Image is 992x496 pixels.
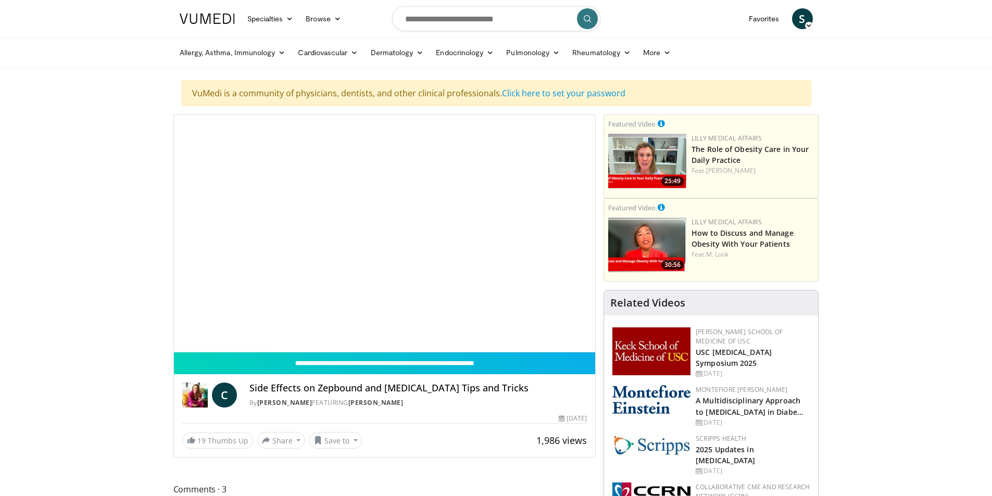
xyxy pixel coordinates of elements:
a: Favorites [743,8,786,29]
video-js: Video Player [174,115,596,352]
a: [PERSON_NAME] [706,166,756,175]
span: 1,986 views [536,434,587,447]
a: Endocrinology [430,42,500,63]
img: e1208b6b-349f-4914-9dd7-f97803bdbf1d.png.150x105_q85_crop-smart_upscale.png [608,134,686,188]
button: Save to [309,432,362,449]
img: VuMedi Logo [180,14,235,24]
a: S [792,8,813,29]
a: 25:49 [608,134,686,188]
img: 7b941f1f-d101-407a-8bfa-07bd47db01ba.png.150x105_q85_autocrop_double_scale_upscale_version-0.2.jpg [612,327,690,375]
div: Feat. [692,166,814,175]
a: More [637,42,677,63]
a: [PERSON_NAME] [348,398,404,407]
span: 30:56 [661,260,684,270]
a: 30:56 [608,218,686,272]
span: 25:49 [661,176,684,186]
div: [DATE] [559,414,587,423]
input: Search topics, interventions [392,6,600,31]
h4: Side Effects on Zepbound and [MEDICAL_DATA] Tips and Tricks [249,383,587,394]
a: A Multidisciplinary Approach to [MEDICAL_DATA] in Diabe… [696,396,803,416]
div: Feat. [692,250,814,259]
a: Browse [299,8,347,29]
div: [DATE] [696,369,810,378]
small: Featured Video [608,203,656,212]
a: Click here to set your password [502,87,625,99]
a: Montefiore [PERSON_NAME] [696,385,787,394]
a: Lilly Medical Affairs [692,218,762,226]
div: [DATE] [696,466,810,476]
img: Dr. Carolynn Francavilla [182,383,208,408]
small: Featured Video [608,119,656,129]
a: Scripps Health [696,434,746,443]
a: [PERSON_NAME] School of Medicine of USC [696,327,783,346]
img: b0142b4c-93a1-4b58-8f91-5265c282693c.png.150x105_q85_autocrop_double_scale_upscale_version-0.2.png [612,385,690,414]
a: The Role of Obesity Care in Your Daily Practice [692,144,809,165]
a: Specialties [241,8,300,29]
h4: Related Videos [610,297,685,309]
a: USC [MEDICAL_DATA] Symposium 2025 [696,347,772,368]
div: VuMedi is a community of physicians, dentists, and other clinical professionals. [181,80,811,106]
div: By FEATURING [249,398,587,408]
a: Pulmonology [500,42,566,63]
img: c9f2b0b7-b02a-4276-a72a-b0cbb4230bc1.jpg.150x105_q85_autocrop_double_scale_upscale_version-0.2.jpg [612,434,690,455]
a: 2025 Updates in [MEDICAL_DATA] [696,444,755,465]
button: Share [257,432,306,449]
a: [PERSON_NAME] [257,398,312,407]
img: c98a6a29-1ea0-4bd5-8cf5-4d1e188984a7.png.150x105_q85_crop-smart_upscale.png [608,218,686,272]
a: Cardiovascular [292,42,364,63]
a: Rheumatology [566,42,637,63]
a: M. Look [706,250,729,259]
div: [DATE] [696,418,810,427]
span: 19 [197,436,206,446]
a: How to Discuss and Manage Obesity With Your Patients [692,228,794,249]
span: Comments 3 [173,482,596,496]
a: Allergy, Asthma, Immunology [173,42,292,63]
a: Lilly Medical Affairs [692,134,762,143]
a: 19 Thumbs Up [182,433,253,449]
a: Dermatology [365,42,430,63]
a: C [212,383,237,408]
